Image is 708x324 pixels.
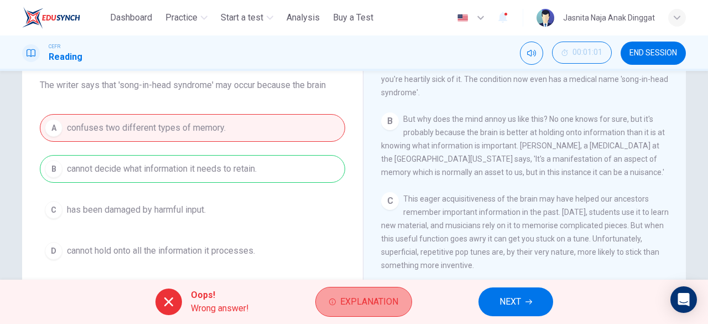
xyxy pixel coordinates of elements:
span: Dashboard [110,11,152,24]
span: Choose the correct answer, , , or . The writer says that 'song-in-head syndrome' may occur becaus... [40,52,345,92]
button: Start a test [216,8,278,28]
span: NEXT [499,294,521,310]
div: Hide [552,42,612,65]
div: Mute [520,42,543,65]
h1: Reading [49,50,82,64]
button: NEXT [478,287,553,316]
img: en [456,14,470,22]
span: 00:01:01 [572,48,602,57]
span: Start a test [221,11,263,24]
button: END SESSION [621,42,686,65]
button: Practice [161,8,212,28]
span: Buy a Test [333,11,373,24]
img: ELTC logo [22,7,80,29]
button: Explanation [315,287,412,317]
button: Analysis [282,8,324,28]
div: C [381,192,399,210]
div: Open Intercom Messenger [670,286,697,313]
img: Profile picture [537,9,554,27]
span: CEFR [49,43,60,50]
div: B [381,112,399,130]
span: This eager acquisitiveness of the brain may have helped our ancestors remember important informat... [381,194,669,270]
a: ELTC logo [22,7,106,29]
span: But why does the mind annoy us like this? No one knows for sure, but it's probably because the br... [381,115,665,177]
span: Practice [165,11,197,24]
div: Jasnita Naja Anak Dinggat [563,11,655,24]
span: Oops! [191,289,249,302]
span: Explanation [340,294,398,310]
span: END SESSION [629,49,677,58]
button: Dashboard [106,8,157,28]
button: 00:01:01 [552,42,612,64]
span: Wrong answer! [191,302,249,315]
button: Buy a Test [329,8,378,28]
span: Analysis [287,11,320,24]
